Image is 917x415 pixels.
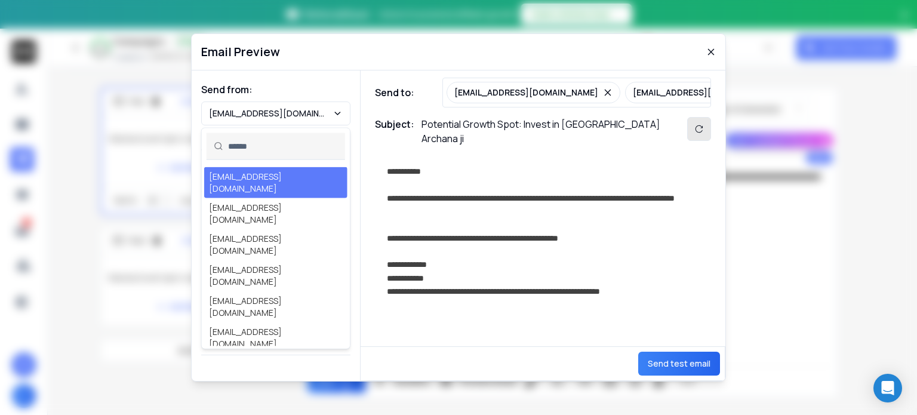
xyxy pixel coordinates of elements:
[633,87,777,99] p: [EMAIL_ADDRESS][DOMAIN_NAME]
[201,44,280,60] h1: Email Preview
[209,107,333,119] p: [EMAIL_ADDRESS][DOMAIN_NAME]
[209,202,343,226] div: [EMAIL_ADDRESS][DOMAIN_NAME]
[375,117,414,146] h1: Subject:
[201,82,350,97] h1: Send from:
[209,171,343,195] div: [EMAIL_ADDRESS][DOMAIN_NAME]
[873,374,902,402] div: Open Intercom Messenger
[638,352,720,376] button: Send test email
[209,295,343,319] div: [EMAIL_ADDRESS][DOMAIN_NAME]
[209,233,343,257] div: [EMAIL_ADDRESS][DOMAIN_NAME]
[209,264,343,288] div: [EMAIL_ADDRESS][DOMAIN_NAME]
[421,117,660,146] p: Potential Growth Spot: Invest in [GEOGRAPHIC_DATA] Archana ji
[375,85,423,100] h1: Send to:
[209,326,343,350] div: [EMAIL_ADDRESS][DOMAIN_NAME]
[454,87,598,99] p: [EMAIL_ADDRESS][DOMAIN_NAME]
